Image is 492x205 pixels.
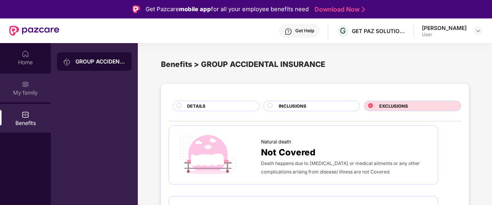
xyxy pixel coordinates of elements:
[22,80,29,88] img: svg+xml;base64,PHN2ZyB3aWR0aD0iMjAiIGhlaWdodD0iMjAiIHZpZXdCb3g9IjAgMCAyMCAyMCIgZmlsbD0ibm9uZSIgeG...
[362,5,365,13] img: Stroke
[261,145,315,159] span: Not Covered
[279,103,306,110] span: INCLUSIONS
[187,103,206,110] span: DETAILS
[179,5,211,13] strong: mobile app
[422,32,467,38] div: User
[261,160,420,175] span: Death happens due to [MEDICAL_DATA] or medical ailments or any other complications arising from d...
[379,103,408,110] span: EXCLUSIONS
[352,27,406,35] div: GET PAZ SOLUTIONS PRIVATE LIMTED
[475,28,481,34] img: svg+xml;base64,PHN2ZyBpZD0iRHJvcGRvd24tMzJ4MzIiIHhtbG5zPSJodHRwOi8vd3d3LnczLm9yZy8yMDAwL3N2ZyIgd2...
[146,5,309,14] div: Get Pazcare for all your employee benefits need
[261,138,291,146] span: Natural death
[132,5,140,13] img: Logo
[295,28,314,34] div: Get Help
[9,26,59,36] img: New Pazcare Logo
[63,58,71,66] img: svg+xml;base64,PHN2ZyB3aWR0aD0iMjAiIGhlaWdodD0iMjAiIHZpZXdCb3g9IjAgMCAyMCAyMCIgZmlsbD0ibm9uZSIgeG...
[22,111,29,118] img: svg+xml;base64,PHN2ZyBpZD0iQmVuZWZpdHMiIHhtbG5zPSJodHRwOi8vd3d3LnczLm9yZy8yMDAwL3N2ZyIgd2lkdGg9Ij...
[340,26,346,35] span: G
[75,58,126,65] div: GROUP ACCIDENTAL INSURANCE
[284,28,292,35] img: svg+xml;base64,PHN2ZyBpZD0iSGVscC0zMngzMiIgeG1sbnM9Imh0dHA6Ly93d3cudzMub3JnLzIwMDAvc3ZnIiB3aWR0aD...
[177,133,239,177] img: icon
[422,24,467,32] div: [PERSON_NAME]
[22,50,29,58] img: svg+xml;base64,PHN2ZyBpZD0iSG9tZSIgeG1sbnM9Imh0dHA6Ly93d3cudzMub3JnLzIwMDAvc3ZnIiB3aWR0aD0iMjAiIG...
[315,5,363,13] a: Download Now
[161,58,469,70] div: Benefits > GROUP ACCIDENTAL INSURANCE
